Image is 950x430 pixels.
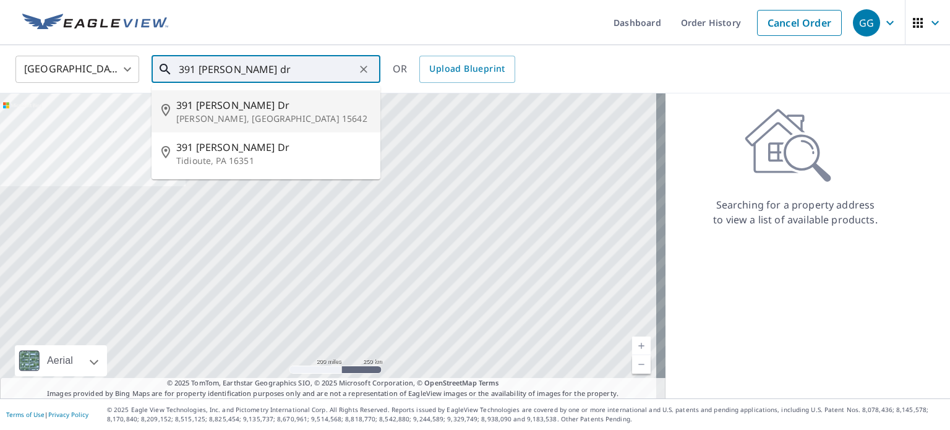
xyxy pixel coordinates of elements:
a: Current Level 5, Zoom Out [632,355,651,374]
div: [GEOGRAPHIC_DATA] [15,52,139,87]
button: Clear [355,61,372,78]
div: OR [393,56,515,83]
a: Current Level 5, Zoom In [632,337,651,355]
a: Terms [479,378,499,387]
a: Cancel Order [757,10,842,36]
div: Aerial [15,345,107,376]
span: © 2025 TomTom, Earthstar Geographics SIO, © 2025 Microsoft Corporation, © [167,378,499,389]
p: © 2025 Eagle View Technologies, Inc. and Pictometry International Corp. All Rights Reserved. Repo... [107,405,944,424]
a: Privacy Policy [48,410,88,419]
span: 391 [PERSON_NAME] Dr [176,140,370,155]
a: Terms of Use [6,410,45,419]
span: Upload Blueprint [429,61,505,77]
p: [PERSON_NAME], [GEOGRAPHIC_DATA] 15642 [176,113,370,125]
p: | [6,411,88,418]
p: Searching for a property address to view a list of available products. [712,197,878,227]
div: Aerial [43,345,77,376]
a: OpenStreetMap [424,378,476,387]
input: Search by address or latitude-longitude [179,52,355,87]
span: 391 [PERSON_NAME] Dr [176,98,370,113]
div: GG [853,9,880,37]
img: EV Logo [22,14,168,32]
p: Tidioute, PA 16351 [176,155,370,167]
a: Upload Blueprint [419,56,515,83]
